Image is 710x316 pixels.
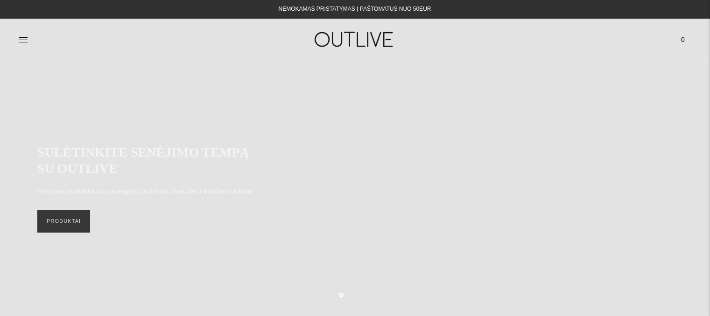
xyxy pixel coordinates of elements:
p: Efektyvūs produktai Jūsų energijai, pažinimui, išvaizdai ir bendrai sveikatai [37,186,253,197]
span: 0 [676,33,689,46]
button: Move carousel to slide 2 [353,292,358,296]
button: Move carousel to slide 1 [339,293,344,297]
button: Move carousel to slide 3 [366,292,371,296]
a: PRODUKTAI [37,210,90,233]
img: OUTLIVE [296,23,413,55]
h2: SULĖTINKITE SENĖJIMO TEMPĄ SU OUTLIVE [37,144,261,177]
div: NEMOKAMAS PRISTATYMAS Į PAŠTOMATUS NUO 50EUR [279,4,431,15]
a: 0 [675,29,691,50]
